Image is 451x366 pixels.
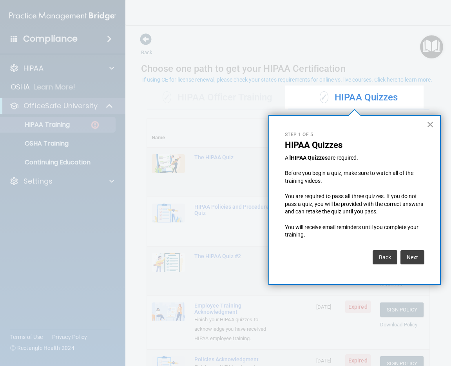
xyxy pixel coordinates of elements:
[328,155,358,161] span: are required.
[320,91,328,103] span: ✓
[400,250,424,264] button: Next
[285,131,424,138] p: Step 1 of 5
[285,169,424,185] p: Before you begin a quiz, make sure to watch all of the training videos.
[285,193,424,216] p: You are required to pass all three quizzes. If you do not pass a quiz, you will be provided with ...
[285,140,424,150] p: HIPAA Quizzes
[427,118,434,131] button: Close
[288,86,430,109] div: HIPAA Quizzes
[291,155,328,161] strong: HIPAA Quizzes
[285,224,424,239] p: You will receive email reminders until you complete your training.
[285,155,291,161] span: All
[373,250,397,264] button: Back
